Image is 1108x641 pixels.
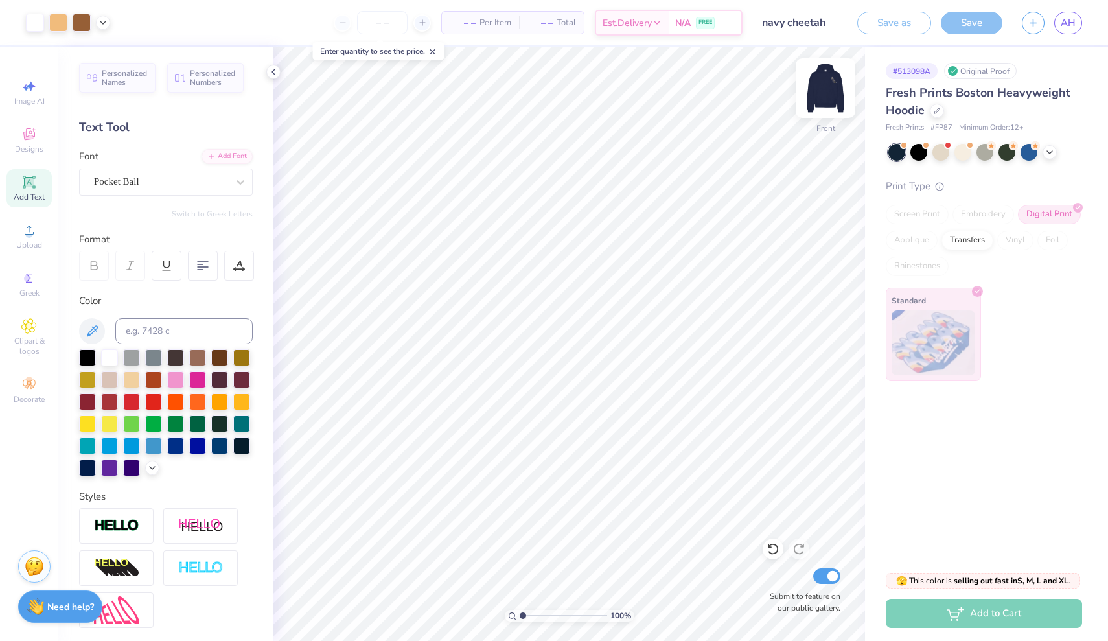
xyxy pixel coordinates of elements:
div: Digital Print [1018,205,1081,224]
span: – – [450,16,476,30]
span: Standard [892,294,926,307]
img: Free Distort [94,596,139,624]
input: Untitled Design [752,10,848,36]
span: Greek [19,288,40,298]
span: # FP87 [930,122,952,134]
div: Original Proof [944,63,1017,79]
span: 🫣 [896,575,907,587]
span: 100 % [610,610,631,622]
div: Screen Print [886,205,949,224]
img: Stroke [94,519,139,533]
div: Transfers [941,231,993,250]
label: Font [79,149,98,164]
div: Color [79,294,253,309]
input: e.g. 7428 c [115,318,253,344]
strong: selling out fast in S, M, L and XL [954,576,1068,586]
span: Est. Delivery [603,16,652,30]
span: Designs [15,144,43,154]
div: Rhinestones [886,257,949,276]
div: Print Type [886,179,1082,194]
span: Total [557,16,576,30]
img: Standard [892,310,975,375]
img: Shadow [178,518,224,534]
span: AH [1061,16,1076,30]
div: Enter quantity to see the price. [313,42,444,60]
div: # 513098A [886,63,938,79]
div: Embroidery [952,205,1014,224]
span: Fresh Prints [886,122,924,134]
span: N/A [675,16,691,30]
span: Fresh Prints Boston Heavyweight Hoodie [886,85,1070,118]
span: FREE [698,18,712,27]
span: Add Text [14,192,45,202]
a: AH [1054,12,1082,34]
input: – – [357,11,408,34]
span: Personalized Numbers [190,69,236,87]
span: Personalized Names [102,69,148,87]
span: Upload [16,240,42,250]
div: Foil [1037,231,1068,250]
span: – – [527,16,553,30]
span: This color is . [896,575,1070,587]
div: Front [816,122,835,134]
span: Per Item [479,16,511,30]
span: Minimum Order: 12 + [959,122,1024,134]
span: Clipart & logos [6,336,52,356]
div: Add Font [202,149,253,164]
img: 3d Illusion [94,558,139,579]
div: Format [79,232,254,247]
div: Text Tool [79,119,253,136]
button: Switch to Greek Letters [172,209,253,219]
div: Applique [886,231,938,250]
img: Front [800,62,851,114]
label: Submit to feature on our public gallery. [763,590,840,614]
div: Vinyl [997,231,1033,250]
img: Negative Space [178,561,224,576]
div: Styles [79,489,253,504]
span: Image AI [14,96,45,106]
span: Decorate [14,394,45,404]
strong: Need help? [47,601,94,613]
